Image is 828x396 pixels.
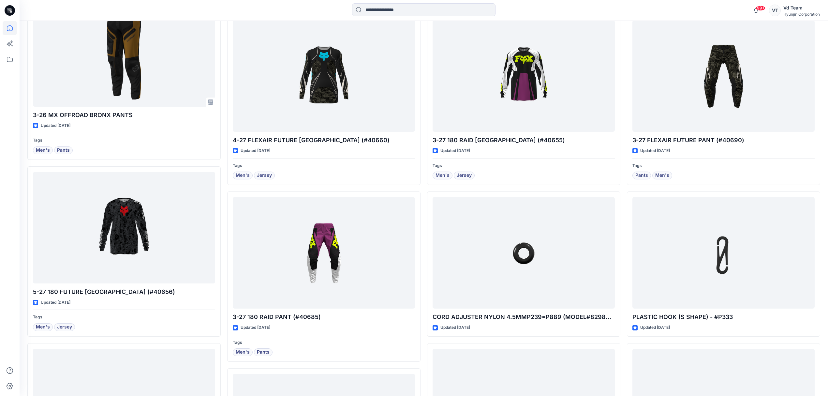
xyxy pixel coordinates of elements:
a: 3-27 180 RAID PANT (#40685) [233,197,415,309]
p: Updated [DATE] [440,324,470,331]
span: Men's [436,172,450,179]
span: Men's [36,146,50,154]
a: 5-27 180 FUTURE JERSEY (#40656) [33,172,215,283]
a: CORD ADJUSTER NYLON 4.5MMP239=P889 (MODEL#8298843) [433,197,615,309]
div: Vd Team [783,4,820,12]
p: 3-27 FLEXAIR FUTURE PANT (#40690) [632,136,815,145]
span: Men's [236,172,250,179]
p: Tags [33,137,215,144]
p: 5-27 180 FUTURE [GEOGRAPHIC_DATA] (#40656) [33,287,215,297]
p: Updated [DATE] [41,299,70,306]
p: 3-27 180 RAID [GEOGRAPHIC_DATA] (#40655) [433,136,615,145]
span: Jersey [257,172,272,179]
span: Men's [36,323,50,331]
span: Pants [635,172,648,179]
span: Men's [655,172,669,179]
p: Updated [DATE] [41,122,70,129]
div: Hyunjin Corporation [783,12,820,17]
a: 3-27 180 RAID JERSEY (#40655) [433,20,615,132]
span: 99+ [756,6,765,11]
a: PLASTIC HOOK (S SHAPE) - #P333 [632,197,815,309]
p: Updated [DATE] [640,147,670,154]
span: Pants [257,348,270,356]
span: Men's [236,348,250,356]
p: Tags [33,314,215,321]
p: PLASTIC HOOK (S SHAPE) - #P333 [632,312,815,322]
div: VT [769,5,781,16]
span: Jersey [57,323,72,331]
p: Tags [433,162,615,169]
p: Tags [233,339,415,346]
p: 3-26 MX OFFROAD BRONX PANTS [33,111,215,120]
span: Pants [57,146,70,154]
p: Updated [DATE] [440,147,470,154]
p: CORD ADJUSTER NYLON 4.5MMP239=P889 (MODEL#8298843) [433,312,615,322]
p: 3-27 180 RAID PANT (#40685) [233,312,415,322]
p: Updated [DATE] [241,324,270,331]
p: Tags [233,162,415,169]
p: 4-27 FLEXAIR FUTURE [GEOGRAPHIC_DATA] (#40660) [233,136,415,145]
a: 4-27 FLEXAIR FUTURE JERSEY (#40660) [233,20,415,132]
p: Updated [DATE] [640,324,670,331]
p: Updated [DATE] [241,147,270,154]
p: Tags [632,162,815,169]
span: Jersey [457,172,472,179]
a: 3-27 FLEXAIR FUTURE PANT (#40690) [632,20,815,132]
